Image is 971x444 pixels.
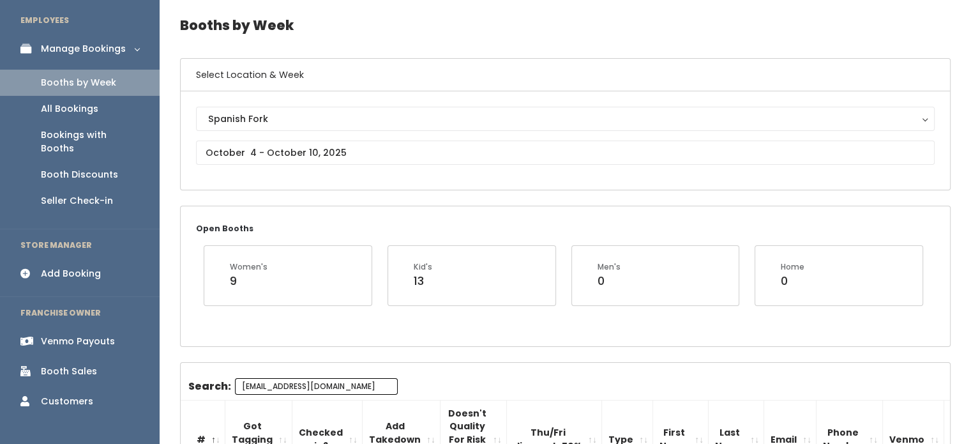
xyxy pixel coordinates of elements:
[230,273,267,289] div: 9
[414,273,432,289] div: 13
[196,223,253,234] small: Open Booths
[41,128,139,155] div: Bookings with Booths
[181,59,950,91] h6: Select Location & Week
[41,267,101,280] div: Add Booking
[41,194,113,208] div: Seller Check-in
[180,8,951,43] h4: Booths by Week
[41,395,93,408] div: Customers
[41,335,115,348] div: Venmo Payouts
[41,76,116,89] div: Booths by Week
[188,378,398,395] label: Search:
[208,112,922,126] div: Spanish Fork
[598,261,621,273] div: Men's
[196,141,935,165] input: October 4 - October 10, 2025
[230,261,267,273] div: Women's
[41,102,98,116] div: All Bookings
[414,261,432,273] div: Kid's
[781,261,804,273] div: Home
[41,168,118,181] div: Booth Discounts
[41,42,126,56] div: Manage Bookings
[41,365,97,378] div: Booth Sales
[598,273,621,289] div: 0
[196,107,935,131] button: Spanish Fork
[235,378,398,395] input: Search:
[781,273,804,289] div: 0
